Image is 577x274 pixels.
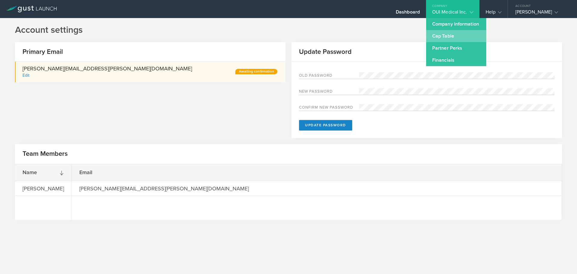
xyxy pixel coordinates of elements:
label: New password [299,90,359,95]
div: Awaiting confirmation [235,69,277,74]
div: [PERSON_NAME][EMAIL_ADDRESS][PERSON_NAME][DOMAIN_NAME] [23,65,192,79]
div: OUI Medical Inc. [432,9,473,18]
button: Update Password [299,120,352,131]
iframe: Chat Widget [547,245,577,274]
div: Help [486,9,502,18]
h1: Account settings [15,24,562,36]
div: [PERSON_NAME][EMAIL_ADDRESS][PERSON_NAME][DOMAIN_NAME] [72,181,257,195]
label: Old Password [299,74,359,79]
h2: Update Password [292,48,352,56]
h2: Primary Email [15,48,63,56]
div: [PERSON_NAME] [15,181,72,195]
label: Confirm new password [299,106,359,111]
div: Dashboard [396,9,420,18]
div: Edit [23,73,29,78]
div: Email [72,164,148,181]
div: [PERSON_NAME] [515,9,566,18]
div: Name [15,164,72,181]
h2: Team Members [23,149,68,158]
